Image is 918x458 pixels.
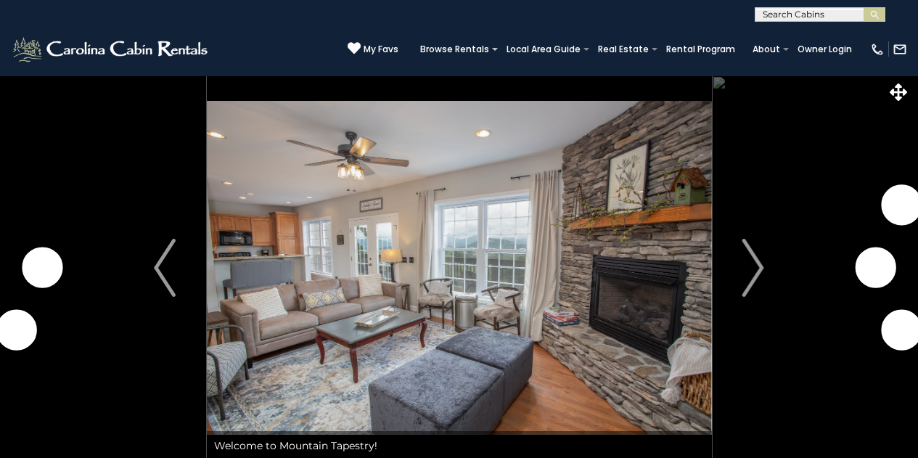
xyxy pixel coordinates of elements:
a: Owner Login [790,39,859,60]
a: Rental Program [659,39,742,60]
a: Browse Rentals [413,39,496,60]
a: Real Estate [591,39,656,60]
a: My Favs [348,41,398,57]
a: About [745,39,787,60]
img: phone-regular-white.png [870,42,885,57]
img: arrow [154,239,176,297]
img: mail-regular-white.png [893,42,907,57]
img: White-1-2.png [11,35,212,64]
img: arrow [742,239,764,297]
a: Local Area Guide [499,39,588,60]
span: My Favs [364,43,398,56]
